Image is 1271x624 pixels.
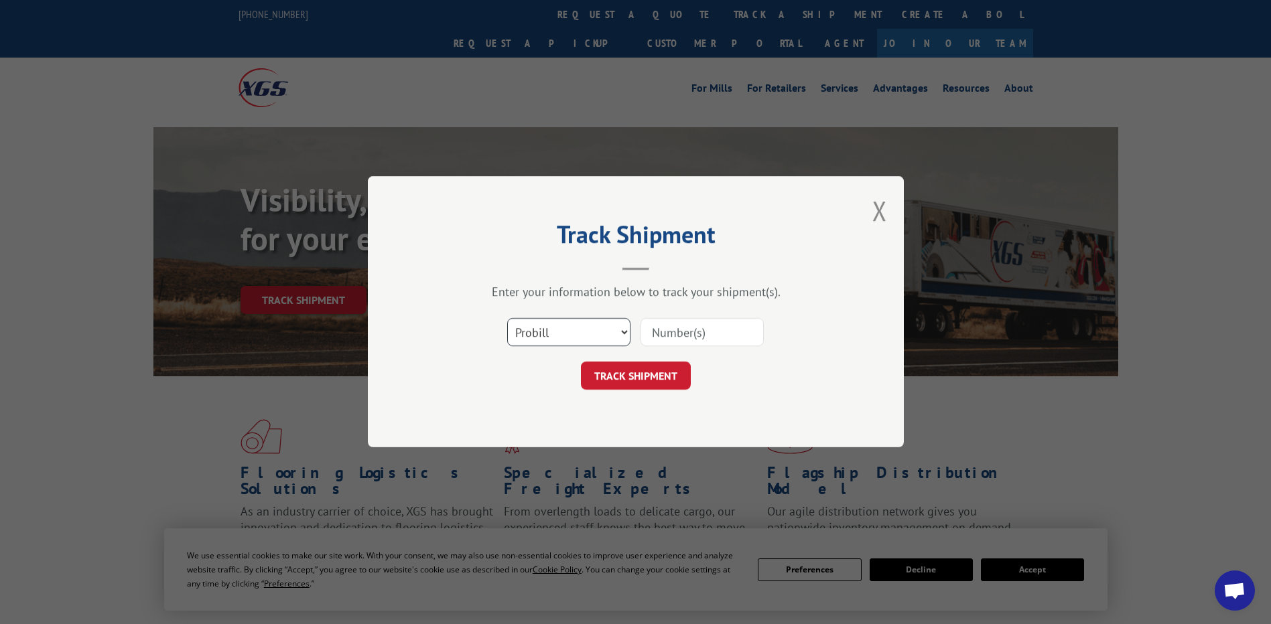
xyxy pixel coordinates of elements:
button: Close modal [872,193,887,228]
div: Open chat [1215,570,1255,611]
div: Enter your information below to track your shipment(s). [435,285,837,300]
button: TRACK SHIPMENT [581,362,691,390]
h2: Track Shipment [435,225,837,250]
input: Number(s) [641,319,764,347]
